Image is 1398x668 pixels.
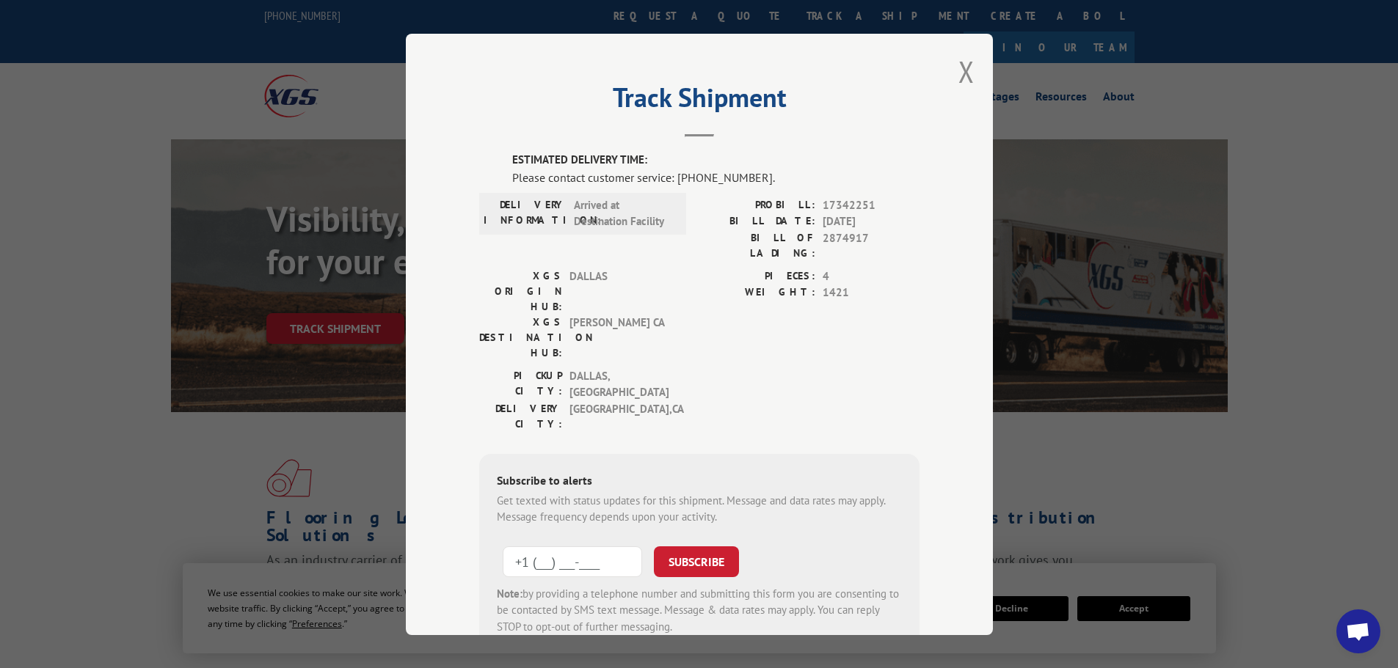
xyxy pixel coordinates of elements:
[699,230,815,260] label: BILL OF LADING:
[512,152,920,169] label: ESTIMATED DELIVERY TIME:
[497,471,902,492] div: Subscribe to alerts
[479,400,562,431] label: DELIVERY CITY:
[823,285,920,301] span: 1421
[497,585,902,635] div: by providing a telephone number and submitting this form you are consenting to be contacted by SM...
[823,268,920,285] span: 4
[569,268,669,314] span: DALLAS
[823,197,920,213] span: 17342251
[958,52,975,91] button: Close modal
[569,400,669,431] span: [GEOGRAPHIC_DATA] , CA
[512,168,920,186] div: Please contact customer service: [PHONE_NUMBER].
[569,367,669,400] span: DALLAS , [GEOGRAPHIC_DATA]
[699,213,815,230] label: BILL DATE:
[479,314,562,360] label: XGS DESTINATION HUB:
[823,230,920,260] span: 2874917
[569,314,669,360] span: [PERSON_NAME] CA
[699,268,815,285] label: PIECES:
[484,197,567,230] label: DELIVERY INFORMATION:
[699,197,815,213] label: PROBILL:
[497,492,902,525] div: Get texted with status updates for this shipment. Message and data rates may apply. Message frequ...
[699,285,815,301] label: WEIGHT:
[479,268,562,314] label: XGS ORIGIN HUB:
[479,367,562,400] label: PICKUP CITY:
[479,87,920,115] h2: Track Shipment
[654,546,739,576] button: SUBSCRIBE
[497,586,523,600] strong: Note:
[503,546,642,576] input: Phone Number
[823,213,920,230] span: [DATE]
[574,197,673,230] span: Arrived at Destination Facility
[1336,609,1380,653] a: Open chat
